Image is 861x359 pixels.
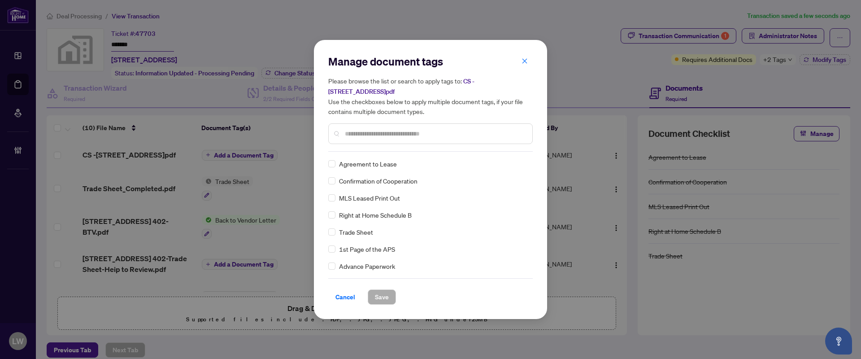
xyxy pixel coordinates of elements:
span: Trade Sheet [339,227,373,237]
span: Agreement to Lease [339,159,397,169]
button: Save [368,289,396,305]
button: Open asap [825,328,852,355]
span: close [522,58,528,64]
span: Confirmation of Cooperation [339,176,417,186]
span: Cancel [335,290,355,304]
h5: Please browse the list or search to apply tags to: Use the checkboxes below to apply multiple doc... [328,76,533,116]
span: Right at Home Schedule B [339,210,412,220]
button: Cancel [328,289,362,305]
span: 1st Page of the APS [339,244,395,254]
span: Advance Paperwork [339,261,395,271]
h2: Manage document tags [328,54,533,69]
span: MLS Leased Print Out [339,193,400,203]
